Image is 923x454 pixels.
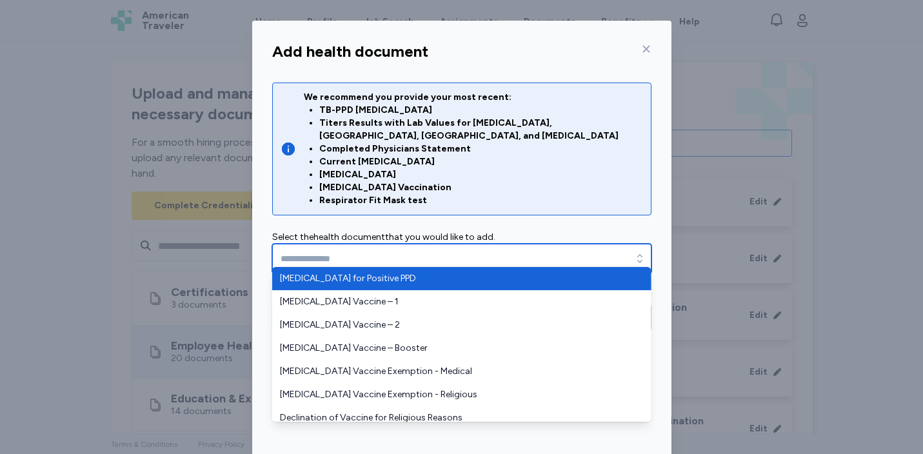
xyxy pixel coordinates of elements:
[280,342,628,355] span: [MEDICAL_DATA] Vaccine – Booster
[280,295,628,308] span: [MEDICAL_DATA] Vaccine – 1
[280,272,628,285] span: [MEDICAL_DATA] for Positive PPD
[280,319,628,331] span: [MEDICAL_DATA] Vaccine – 2
[280,411,628,424] span: Declination of Vaccine for Religious Reasons
[280,365,628,378] span: [MEDICAL_DATA] Vaccine Exemption - Medical
[280,388,628,401] span: [MEDICAL_DATA] Vaccine Exemption - Religious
